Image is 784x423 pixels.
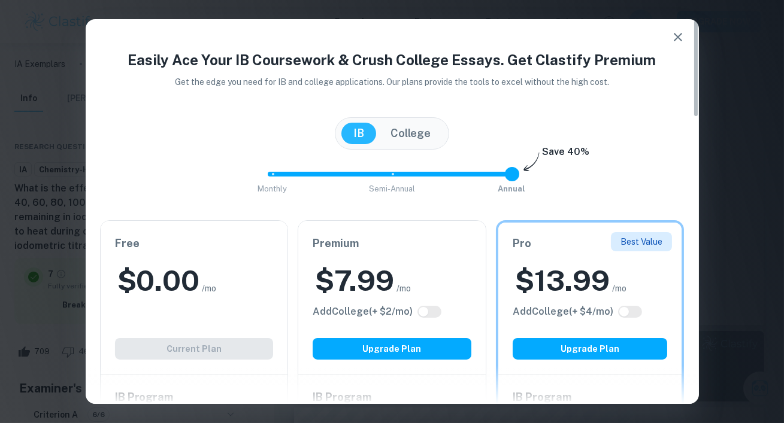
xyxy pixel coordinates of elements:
h6: Pro [513,235,668,252]
h6: Save 40% [542,145,589,165]
h2: $ 0.00 [117,261,200,300]
span: /mo [612,282,626,295]
h6: Premium [313,235,471,252]
h6: Free [115,235,274,252]
button: College [379,123,443,144]
h6: Click to see all the additional College features. [513,305,613,319]
p: Get the edge you need for IB and college applications. Our plans provide the tools to excel witho... [158,75,626,89]
button: Upgrade Plan [513,338,668,360]
h4: Easily Ace Your IB Coursework & Crush College Essays. Get Clastify Premium [100,49,685,71]
p: Best Value [620,235,662,248]
button: Upgrade Plan [313,338,471,360]
span: /mo [396,282,411,295]
button: IB [341,123,376,144]
h6: Click to see all the additional College features. [313,305,413,319]
span: Annual [498,184,526,193]
h2: $ 7.99 [315,261,394,300]
img: subscription-arrow.svg [523,152,540,172]
h2: $ 13.99 [515,261,610,300]
span: Monthly [258,184,287,193]
span: Semi-Annual [369,184,415,193]
span: /mo [202,282,217,295]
